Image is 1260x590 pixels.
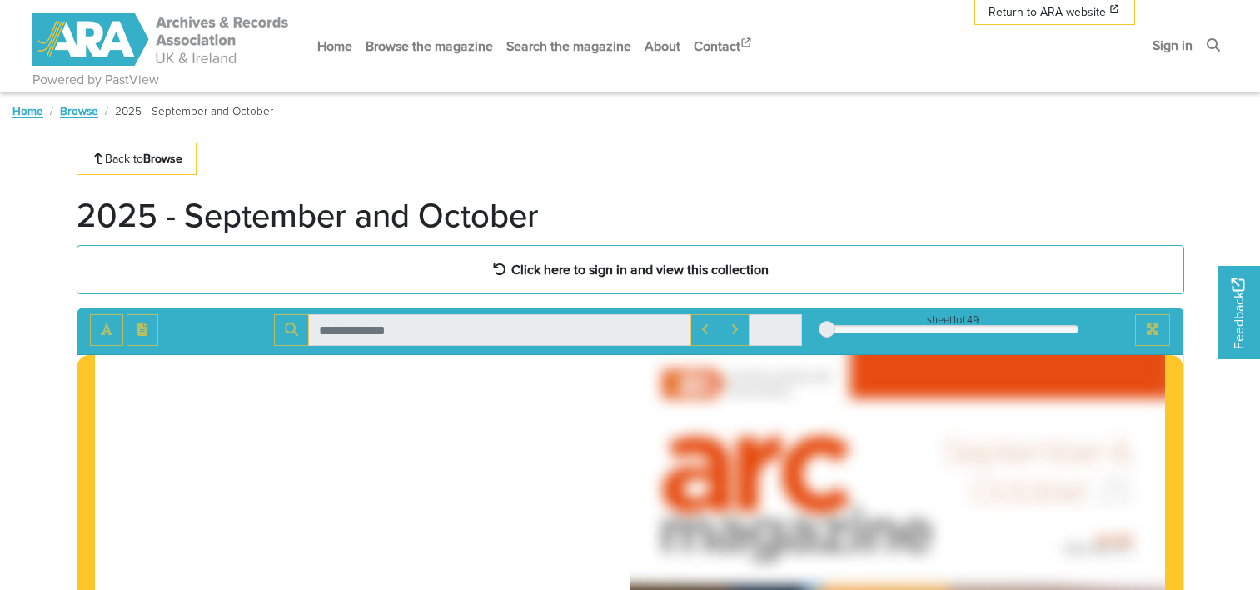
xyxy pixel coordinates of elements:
a: About [638,24,687,68]
strong: Browse [143,150,182,167]
a: Home [12,102,43,119]
a: Contact [687,24,760,68]
a: Click here to sign in and view this collection [77,245,1184,294]
a: Browse [60,102,98,119]
a: Powered by PastView [32,70,159,90]
span: 1 [953,312,956,327]
strong: Click here to sign in and view this collection [511,260,769,278]
a: ARA - ARC Magazine | Powered by PastView logo [32,3,291,76]
button: Full screen mode [1135,314,1170,346]
button: Next Match [720,314,750,346]
button: Open transcription window [127,314,158,346]
a: Would you like to provide feedback? [1218,266,1260,359]
button: Search [274,314,309,346]
a: Back toBrowse [77,142,197,175]
a: Sign in [1146,23,1199,67]
button: Previous Match [690,314,720,346]
span: Return to ARA website [989,3,1106,21]
h1: 2025 - September and October [77,195,539,235]
button: Toggle text selection (Alt+T) [90,314,123,346]
a: Browse the magazine [359,24,500,68]
span: 2025 - September and October [115,102,273,119]
div: sheet of 49 [827,312,1078,327]
img: ARA - ARC Magazine | Powered by PastView [32,12,291,66]
input: Search for [308,314,691,346]
span: Feedback [1228,277,1248,348]
a: Home [311,24,359,68]
a: Search the magazine [500,24,638,68]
